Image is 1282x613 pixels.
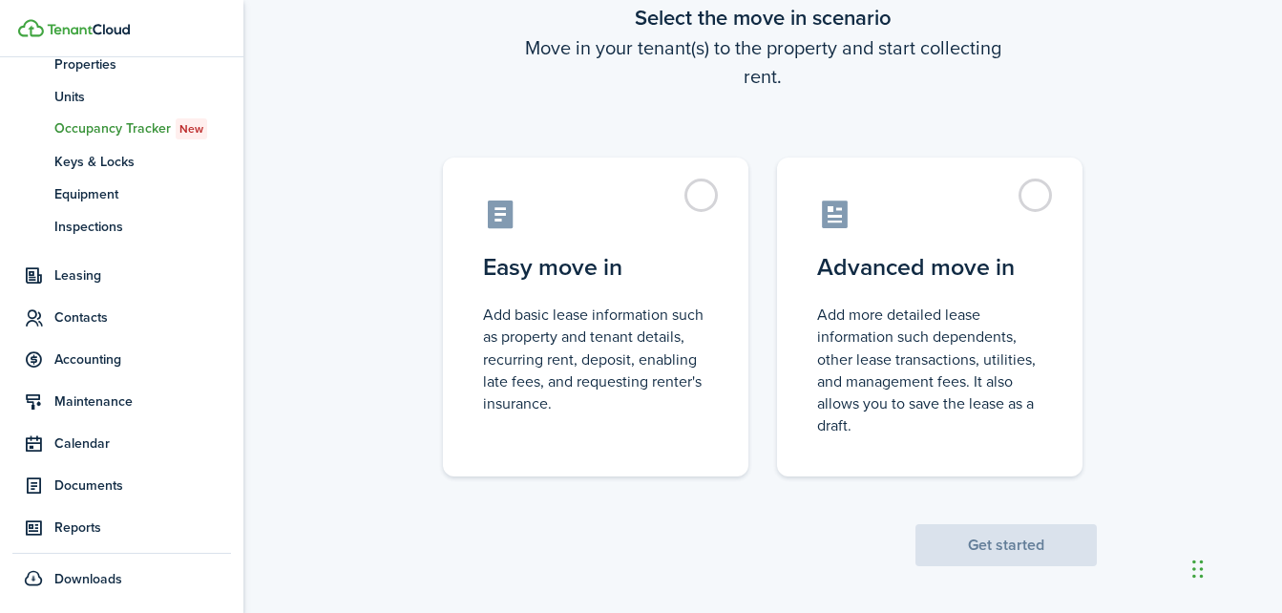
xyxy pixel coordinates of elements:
[54,118,231,139] span: Occupancy Tracker
[54,349,231,370] span: Accounting
[54,152,231,172] span: Keys & Locks
[54,87,231,107] span: Units
[18,19,44,37] img: TenantCloud
[54,391,231,412] span: Maintenance
[817,250,1042,285] control-radio-card-title: Advanced move in
[54,184,231,204] span: Equipment
[179,120,203,137] span: New
[54,265,231,285] span: Leasing
[54,569,122,589] span: Downloads
[429,2,1097,33] wizard-step-header-title: Select the move in scenario
[12,145,231,178] a: Keys & Locks
[54,433,231,454] span: Calendar
[429,33,1097,91] wizard-step-header-description: Move in your tenant(s) to the property and start collecting rent.
[54,307,231,328] span: Contacts
[54,476,231,496] span: Documents
[483,250,708,285] control-radio-card-title: Easy move in
[12,210,231,243] a: Inspections
[54,54,231,74] span: Properties
[12,178,231,210] a: Equipment
[12,113,231,145] a: Occupancy TrackerNew
[817,304,1042,436] control-radio-card-description: Add more detailed lease information such dependents, other lease transactions, utilities, and man...
[1192,540,1204,598] div: Drag
[12,509,231,546] a: Reports
[12,80,231,113] a: Units
[54,518,231,538] span: Reports
[12,48,231,80] a: Properties
[47,24,130,35] img: TenantCloud
[54,217,231,237] span: Inspections
[483,304,708,414] control-radio-card-description: Add basic lease information such as property and tenant details, recurring rent, deposit, enablin...
[1187,521,1282,613] iframe: Chat Widget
